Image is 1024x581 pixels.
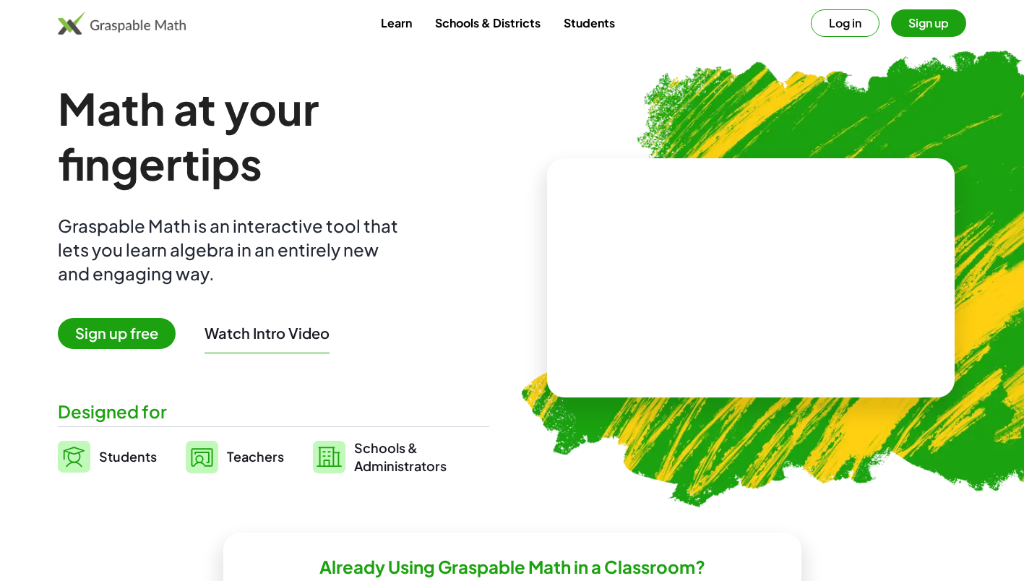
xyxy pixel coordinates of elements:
a: Teachers [186,439,284,475]
button: Watch Intro Video [205,324,330,343]
img: svg%3e [313,441,345,473]
img: svg%3e [58,441,90,473]
a: Students [552,9,627,36]
span: Sign up free [58,318,176,349]
div: Graspable Math is an interactive tool that lets you learn algebra in an entirely new and engaging... [58,214,405,285]
div: Designed for [58,400,489,423]
a: Learn [369,9,423,36]
h1: Math at your fingertips [58,81,489,191]
span: Teachers [227,448,284,465]
h2: Already Using Graspable Math in a Classroom? [319,556,705,578]
a: Students [58,439,157,475]
a: Schools &Administrators [313,439,447,475]
button: Sign up [891,9,966,37]
button: Log in [811,9,879,37]
span: Students [99,448,157,465]
span: Schools & Administrators [354,439,447,475]
a: Schools & Districts [423,9,552,36]
img: svg%3e [186,441,218,473]
video: What is this? This is dynamic math notation. Dynamic math notation plays a central role in how Gr... [642,223,859,332]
